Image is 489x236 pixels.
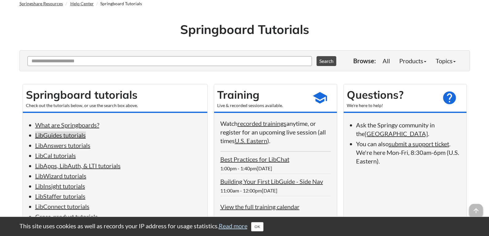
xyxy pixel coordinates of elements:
a: LibConnect tutorials [35,203,89,210]
a: LibCal tutorials [35,152,76,159]
li: Springboard Tutorials [95,1,142,7]
span: help [442,90,457,106]
a: Products [395,55,431,67]
p: Watch anytime, or register for an upcoming live session (all times ). [220,119,331,145]
a: Topics [431,55,460,67]
button: Close [251,222,263,231]
h2: Questions? [347,87,436,102]
a: recorded trainings [238,120,286,127]
a: arrow_upward [469,205,483,212]
a: LibStaffer tutorials [35,193,85,200]
div: Check out the tutorials below, or use the search box above. [26,102,204,109]
a: U.S. Eastern [235,137,267,144]
div: We're here to help! [347,102,436,109]
a: What are Springboards? [35,121,99,129]
a: LibGuides tutorials [35,131,86,139]
div: This site uses cookies as well as records your IP address for usage statistics. [13,222,476,231]
a: Springshare Resources [19,1,63,6]
span: school [312,90,328,106]
a: All [378,55,395,67]
a: View the full training calendar [220,203,300,210]
a: LibInsight tutorials [35,182,85,190]
button: Search [317,56,336,66]
a: LibWizard tutorials [35,172,86,180]
li: Ask the Springy community in the . [356,121,460,138]
a: Best Practices for LibChat [220,155,289,163]
a: Building Your First LibGuide - Side Nav [220,178,323,185]
a: Cross-product tutorials [35,213,98,220]
a: Help Center [70,1,94,6]
a: [GEOGRAPHIC_DATA] [365,130,428,137]
span: 11:00am - 12:00pm[DATE] [220,188,277,193]
span: arrow_upward [469,204,483,217]
a: LibAnswers tutorials [35,142,90,149]
h2: Springboard tutorials [26,87,204,102]
p: Browse: [353,56,376,65]
span: 1:00pm - 1:40pm[DATE] [220,165,272,171]
a: LibApps, LibAuth, & LTI tutorials [35,162,121,169]
li: You can also . We're here Mon-Fri, 8:30am-6pm (U.S. Eastern). [356,139,460,165]
a: Read more [219,222,247,230]
div: Live & recorded sessions available. [217,102,306,109]
h2: Training [217,87,306,102]
a: submit a support ticket [389,140,449,147]
h1: Springboard Tutorials [24,21,465,38]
